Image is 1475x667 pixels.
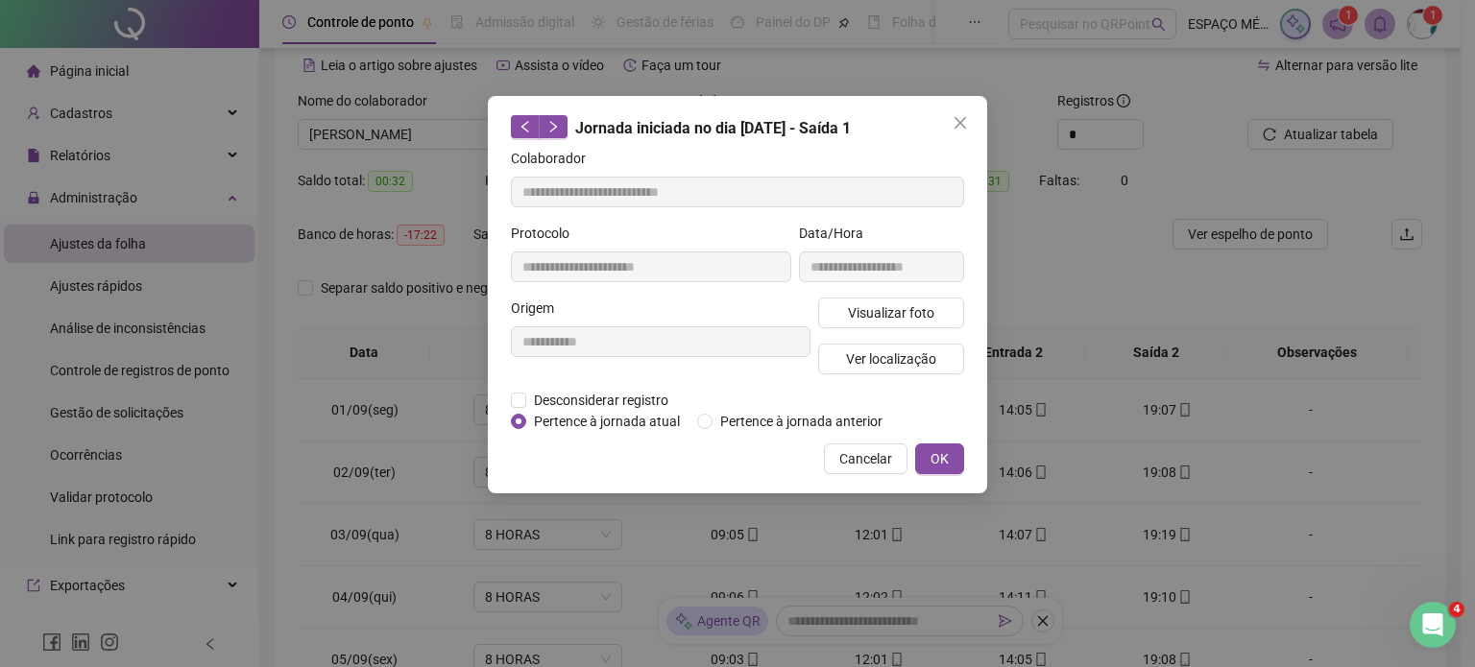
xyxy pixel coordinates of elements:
[511,115,540,138] button: left
[839,448,892,469] span: Cancelar
[818,344,964,374] button: Ver localização
[511,115,964,140] div: Jornada iniciada no dia [DATE] - Saída 1
[945,107,976,138] button: Close
[526,411,688,432] span: Pertence à jornada atual
[818,298,964,328] button: Visualizar foto
[546,120,560,133] span: right
[539,115,568,138] button: right
[1449,602,1464,617] span: 4
[915,443,964,474] button: OK
[511,148,598,169] label: Colaborador
[526,390,676,411] span: Desconsiderar registro
[824,443,907,474] button: Cancelar
[1410,602,1456,648] iframe: Intercom live chat
[519,120,532,133] span: left
[848,302,934,323] span: Visualizar foto
[953,115,968,131] span: close
[511,223,582,244] label: Protocolo
[846,348,936,369] span: Ver localização
[799,223,876,244] label: Data/Hora
[511,298,567,319] label: Origem
[713,411,890,432] span: Pertence à jornada anterior
[931,448,949,469] span: OK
